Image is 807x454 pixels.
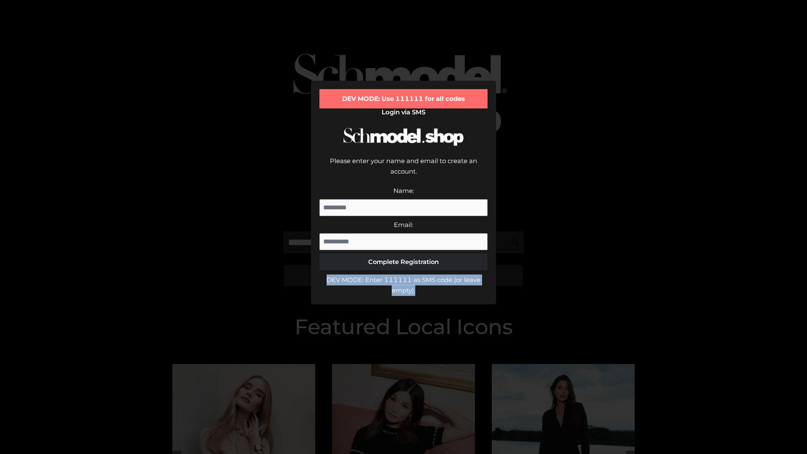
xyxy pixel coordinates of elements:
img: Schmodel Logo [340,120,467,153]
div: Please enter your name and email to create an account. [319,156,488,185]
button: Complete Registration [319,253,488,270]
h2: Login via SMS [319,108,488,116]
label: Name: [393,187,414,195]
label: Email: [394,221,413,229]
div: DEV MODE: Use 111111 for all codes [319,89,488,108]
div: DEV MODE: Enter 111111 as SMS code (or leave empty). [319,275,488,296]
